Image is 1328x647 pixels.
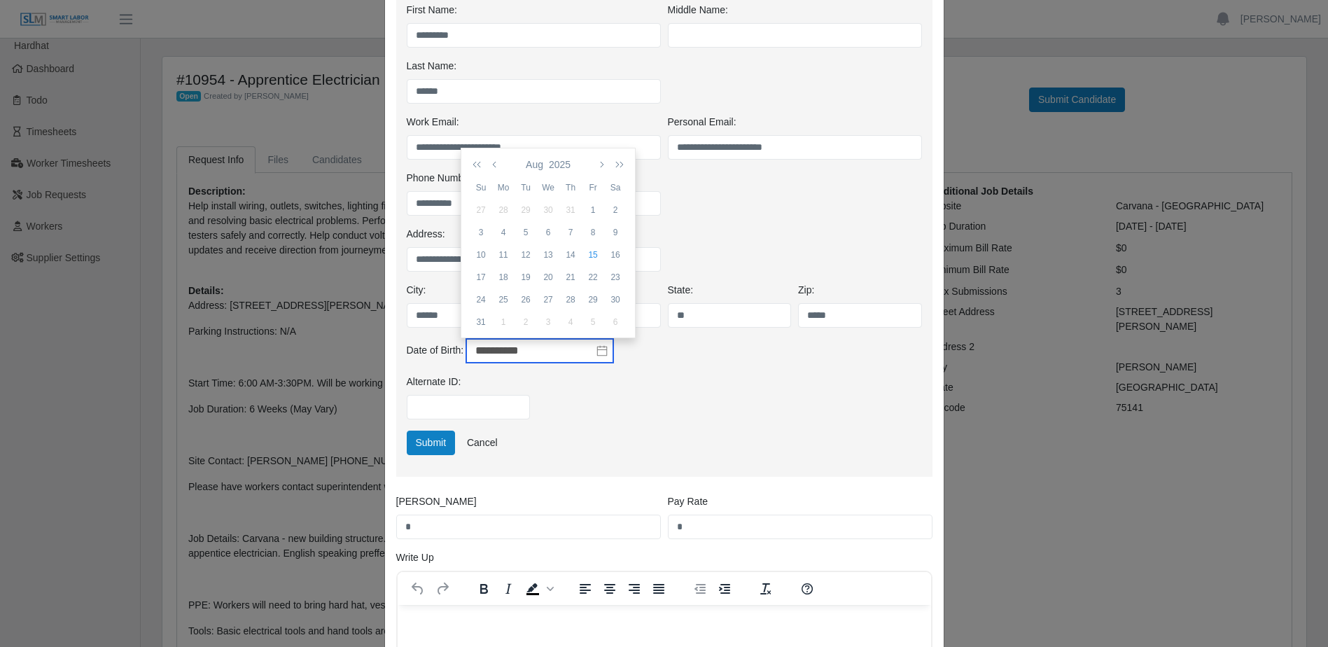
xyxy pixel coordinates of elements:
[604,288,627,311] td: 2025-08-30
[582,249,604,261] div: 15
[688,579,712,599] button: Decrease indent
[470,221,492,244] td: 2025-08-03
[407,227,445,242] label: Address:
[559,249,582,261] div: 14
[582,199,604,221] td: 2025-08-01
[546,153,573,176] button: 2025
[496,579,520,599] button: Italic
[537,311,559,333] td: 2025-09-03
[470,288,492,311] td: 2025-08-24
[582,176,604,199] th: Fr
[515,271,537,284] div: 19
[604,221,627,244] td: 2025-08-09
[582,221,604,244] td: 2025-08-08
[668,115,736,130] label: Personal Email:
[559,204,582,216] div: 31
[559,221,582,244] td: 2025-08-07
[472,579,496,599] button: Bold
[604,199,627,221] td: 2025-08-02
[582,311,604,333] td: 2025-09-05
[492,288,515,311] td: 2025-08-25
[492,293,515,306] div: 25
[537,204,559,216] div: 30
[582,316,604,328] div: 5
[582,244,604,266] td: 2025-08-15
[492,176,515,199] th: Mo
[515,266,537,288] td: 2025-08-19
[668,283,694,298] label: State:
[396,494,477,509] label: [PERSON_NAME]
[515,288,537,311] td: 2025-08-26
[604,176,627,199] th: Sa
[604,293,627,306] div: 30
[470,244,492,266] td: 2025-08-10
[795,579,819,599] button: Help
[537,288,559,311] td: 2025-08-27
[604,249,627,261] div: 16
[537,266,559,288] td: 2025-08-20
[598,579,622,599] button: Align center
[470,271,492,284] div: 17
[515,293,537,306] div: 26
[537,221,559,244] td: 2025-08-06
[604,271,627,284] div: 23
[470,226,492,239] div: 3
[396,550,434,565] label: Write Up
[559,311,582,333] td: 2025-09-04
[407,115,459,130] label: Work Email:
[754,579,778,599] button: Clear formatting
[604,244,627,266] td: 2025-08-16
[537,316,559,328] div: 3
[470,316,492,328] div: 31
[407,171,475,186] label: Phone Number:
[537,293,559,306] div: 27
[492,226,515,239] div: 4
[559,293,582,306] div: 28
[515,176,537,199] th: Tu
[604,316,627,328] div: 6
[559,288,582,311] td: 2025-08-28
[537,249,559,261] div: 13
[604,204,627,216] div: 2
[407,283,426,298] label: City:
[492,199,515,221] td: 2025-07-28
[407,431,456,455] button: Submit
[515,199,537,221] td: 2025-07-29
[492,266,515,288] td: 2025-08-18
[470,249,492,261] div: 10
[407,375,461,389] label: Alternate ID:
[559,226,582,239] div: 7
[604,226,627,239] div: 9
[515,221,537,244] td: 2025-08-05
[515,204,537,216] div: 29
[431,579,454,599] button: Redo
[523,153,546,176] button: Aug
[573,579,597,599] button: Align left
[521,579,556,599] div: Background color Black
[515,244,537,266] td: 2025-08-12
[470,176,492,199] th: Su
[492,249,515,261] div: 11
[537,271,559,284] div: 20
[492,311,515,333] td: 2025-09-01
[537,244,559,266] td: 2025-08-13
[559,316,582,328] div: 4
[582,293,604,306] div: 29
[559,244,582,266] td: 2025-08-14
[11,11,522,27] body: Rich Text Area. Press ALT-0 for help.
[407,59,457,74] label: Last Name:
[559,199,582,221] td: 2025-07-31
[492,221,515,244] td: 2025-08-04
[559,266,582,288] td: 2025-08-21
[470,199,492,221] td: 2025-07-27
[604,266,627,288] td: 2025-08-23
[537,199,559,221] td: 2025-07-30
[492,204,515,216] div: 28
[492,244,515,266] td: 2025-08-11
[515,311,537,333] td: 2025-09-02
[668,494,708,509] label: Pay Rate
[492,316,515,328] div: 1
[559,271,582,284] div: 21
[582,204,604,216] div: 1
[713,579,736,599] button: Increase indent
